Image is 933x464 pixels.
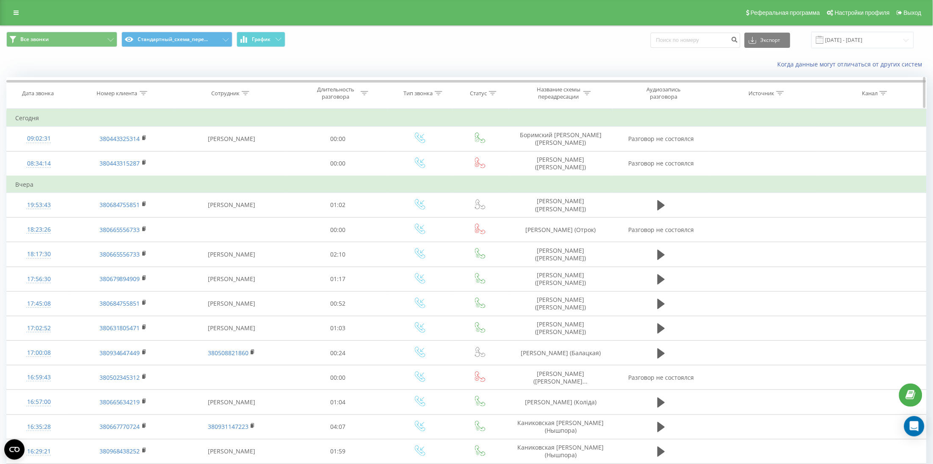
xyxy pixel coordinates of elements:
div: Статус [470,90,487,97]
a: 380665556733 [99,226,140,234]
td: [PERSON_NAME] ([PERSON_NAME]) [508,316,613,340]
td: [PERSON_NAME] [175,127,288,151]
span: Все звонки [20,36,49,43]
div: Тип звонка [403,90,433,97]
td: [PERSON_NAME] [175,390,288,414]
td: Каниковская [PERSON_NAME] (Нышпора) [508,414,613,439]
span: Разговор не состоялся [628,159,694,167]
td: 01:02 [288,193,388,217]
div: Канал [862,90,878,97]
a: 380502345312 [99,373,140,381]
input: Поиск по номеру [651,33,740,48]
a: 380679894909 [99,275,140,283]
span: График [252,36,271,42]
span: Разговор не состоялся [628,135,694,143]
div: 17:00:08 [15,345,62,361]
div: 18:23:26 [15,221,62,238]
td: Каниковская [PERSON_NAME] (Нышпора) [508,439,613,464]
td: [PERSON_NAME] [175,193,288,217]
a: 380968438252 [99,447,140,455]
div: Сотрудник [211,90,240,97]
div: 08:34:14 [15,155,62,172]
td: [PERSON_NAME] ([PERSON_NAME]) [508,267,613,291]
td: Боримский [PERSON_NAME] ([PERSON_NAME]) [508,127,613,151]
div: 17:45:08 [15,296,62,312]
div: Длительность разговора [313,86,359,100]
td: [PERSON_NAME] [175,316,288,340]
span: Реферальная программа [751,9,820,16]
td: 00:00 [288,151,388,176]
div: Источник [748,90,774,97]
button: Экспорт [745,33,790,48]
span: Выход [904,9,922,16]
button: График [237,32,285,47]
a: 380665634219 [99,398,140,406]
td: [PERSON_NAME] [175,439,288,464]
div: Аудиозапись разговора [636,86,691,100]
td: 01:17 [288,267,388,291]
a: Когда данные могут отличаться от других систем [778,60,927,68]
a: 380508821860 [208,349,248,357]
div: 16:59:43 [15,369,62,386]
div: Номер клиента [97,90,138,97]
a: 380443315287 [99,159,140,167]
div: 17:56:30 [15,271,62,287]
span: [PERSON_NAME] ([PERSON_NAME]... [534,370,588,385]
button: Стандартный_схема_пере... [121,32,232,47]
button: Все звонки [6,32,117,47]
div: 16:57:00 [15,394,62,410]
div: Open Intercom Messenger [904,416,925,436]
div: 09:02:31 [15,130,62,147]
td: [PERSON_NAME] [175,267,288,291]
a: 380631805471 [99,324,140,332]
div: Дата звонка [22,90,54,97]
a: 380665556733 [99,250,140,258]
td: Вчера [7,176,927,193]
td: 01:04 [288,390,388,414]
td: 01:03 [288,316,388,340]
div: 19:53:43 [15,197,62,213]
td: 00:24 [288,341,388,365]
div: 16:35:28 [15,419,62,435]
td: [PERSON_NAME] (Балацкая) [508,341,613,365]
td: 04:07 [288,414,388,439]
td: [PERSON_NAME] (Отрок) [508,218,613,242]
a: 380684755851 [99,299,140,307]
td: 00:00 [288,218,388,242]
td: [PERSON_NAME] ([PERSON_NAME]) [508,193,613,217]
span: Настройки профиля [835,9,890,16]
div: Название схемы переадресации [536,86,581,100]
div: 18:17:30 [15,246,62,262]
td: [PERSON_NAME] [175,291,288,316]
a: 380931147223 [208,423,248,431]
button: Open CMP widget [4,439,25,460]
td: [PERSON_NAME] ([PERSON_NAME]) [508,242,613,267]
a: 380934647449 [99,349,140,357]
td: Сегодня [7,110,927,127]
td: 00:52 [288,291,388,316]
a: 380667770724 [99,423,140,431]
a: 380684755851 [99,201,140,209]
td: 00:00 [288,365,388,390]
div: 16:29:21 [15,443,62,460]
td: [PERSON_NAME] [175,242,288,267]
td: [PERSON_NAME] ([PERSON_NAME]) [508,291,613,316]
span: Разговор не состоялся [628,373,694,381]
td: 02:10 [288,242,388,267]
td: [PERSON_NAME] (Коліда) [508,390,613,414]
td: [PERSON_NAME] ([PERSON_NAME]) [508,151,613,176]
div: 17:02:52 [15,320,62,337]
td: 01:59 [288,439,388,464]
a: 380443325314 [99,135,140,143]
td: 00:00 [288,127,388,151]
span: Разговор не состоялся [628,226,694,234]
